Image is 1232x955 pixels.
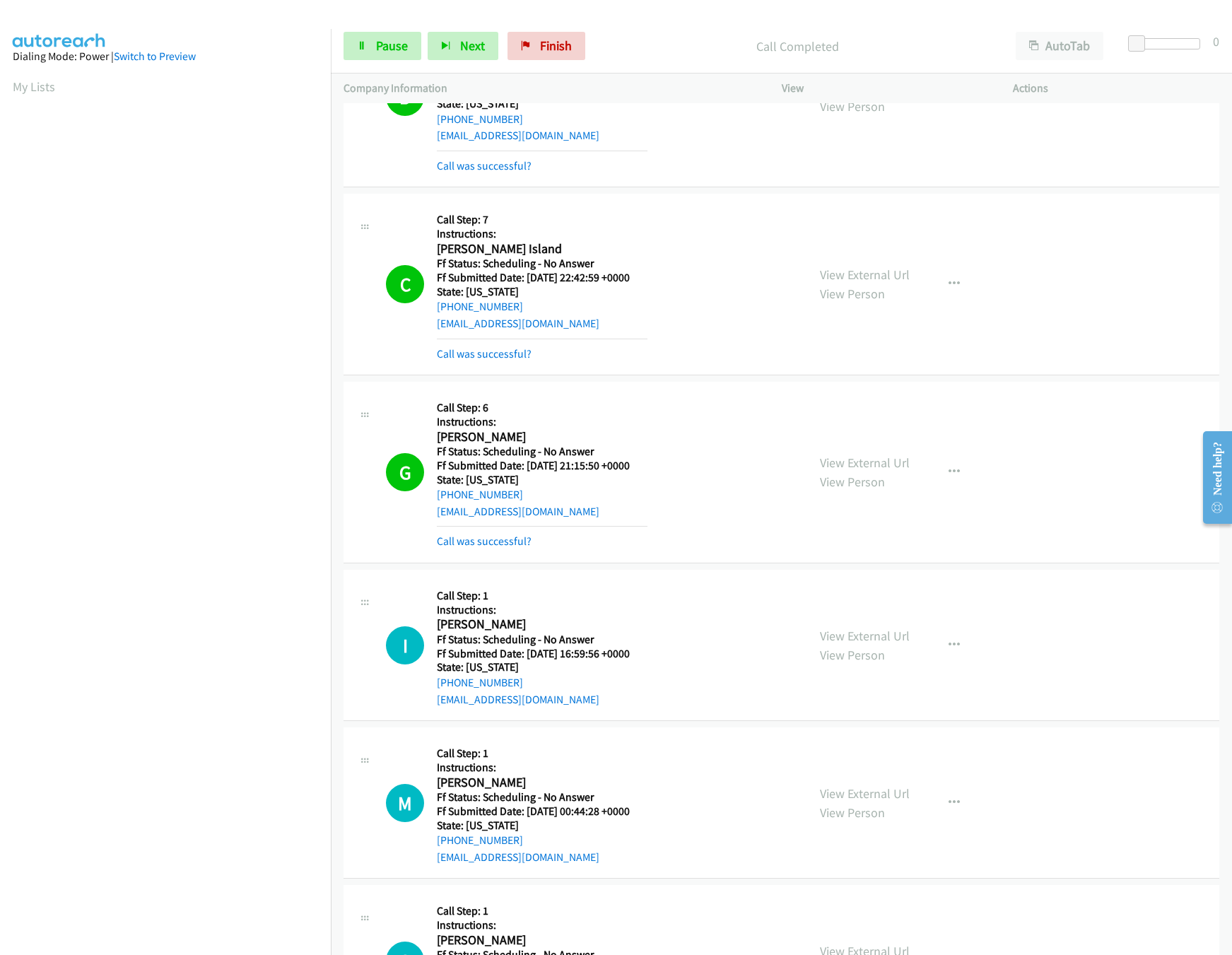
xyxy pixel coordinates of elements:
span: Finish [540,37,572,54]
a: Call was successful? [437,534,532,548]
div: The call is yet to be attempted [386,626,424,664]
a: Call was successful? [437,347,532,361]
h5: Instructions: [437,761,630,775]
a: View External Url [820,266,910,283]
p: Call Completed [604,37,990,56]
h1: G [386,453,424,491]
h5: Instructions: [437,227,647,241]
h5: Ff Submitted Date: [DATE] 16:59:56 +0000 [437,647,647,661]
h5: Call Step: 1 [437,904,630,918]
p: Actions [1013,80,1219,97]
a: View External Url [820,785,910,802]
h5: Call Step: 1 [437,589,647,603]
a: Pause [344,32,421,60]
iframe: Dialpad [13,109,331,780]
a: [PHONE_NUMBER] [437,300,523,313]
a: View Person [820,286,885,302]
h5: Ff Status: Scheduling - No Answer [437,445,647,459]
h5: Ff Submitted Date: [DATE] 00:44:28 +0000 [437,804,630,819]
h1: M [386,784,424,822]
h2: [PERSON_NAME] [437,429,647,445]
a: [PHONE_NUMBER] [437,112,523,126]
a: [EMAIL_ADDRESS][DOMAIN_NAME] [437,850,599,864]
div: 0 [1213,32,1219,51]
h5: Ff Status: Scheduling - No Answer [437,790,630,804]
h2: [PERSON_NAME] [437,775,630,791]
h5: Call Step: 7 [437,213,647,227]
h1: C [386,265,424,303]
h5: Instructions: [437,918,630,932]
button: AutoTab [1016,32,1103,60]
h5: Instructions: [437,415,647,429]
h5: Ff Status: Scheduling - No Answer [437,633,647,647]
h2: [PERSON_NAME] [437,616,647,633]
p: Company Information [344,80,756,97]
h5: State: [US_STATE] [437,285,647,299]
h5: Ff Status: Scheduling - No Answer [437,257,647,271]
div: The call is yet to be attempted [386,784,424,822]
a: Call was successful? [437,159,532,172]
h5: State: [US_STATE] [437,97,647,111]
div: Delay between calls (in seconds) [1135,38,1200,49]
h5: Ff Submitted Date: [DATE] 22:42:59 +0000 [437,271,647,285]
a: View Person [820,804,885,821]
h5: Instructions: [437,603,647,617]
a: Finish [508,32,585,60]
p: View [782,80,988,97]
h5: State: [US_STATE] [437,660,647,674]
h5: Ff Submitted Date: [DATE] 21:15:50 +0000 [437,459,647,473]
a: Switch to Preview [114,49,196,63]
a: View External Url [820,628,910,644]
a: [PHONE_NUMBER] [437,488,523,501]
a: View External Url [820,455,910,471]
iframe: Resource Center [1192,421,1232,534]
h1: I [386,626,424,664]
a: View Person [820,474,885,490]
a: [EMAIL_ADDRESS][DOMAIN_NAME] [437,505,599,518]
a: [EMAIL_ADDRESS][DOMAIN_NAME] [437,129,599,142]
a: View Person [820,647,885,663]
h5: State: [US_STATE] [437,473,647,487]
a: [EMAIL_ADDRESS][DOMAIN_NAME] [437,317,599,330]
a: [EMAIL_ADDRESS][DOMAIN_NAME] [437,693,599,706]
h5: Call Step: 1 [437,746,630,761]
h2: [PERSON_NAME] [437,932,630,949]
span: Pause [376,37,408,54]
h5: State: [US_STATE] [437,819,630,833]
h5: Call Step: 6 [437,401,647,415]
a: [PHONE_NUMBER] [437,676,523,689]
button: Next [428,32,498,60]
div: Dialing Mode: Power | [13,48,318,65]
a: View Person [820,98,885,115]
a: [PHONE_NUMBER] [437,833,523,847]
h2: [PERSON_NAME] Island [437,241,647,257]
a: My Lists [13,78,55,95]
span: Next [460,37,485,54]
